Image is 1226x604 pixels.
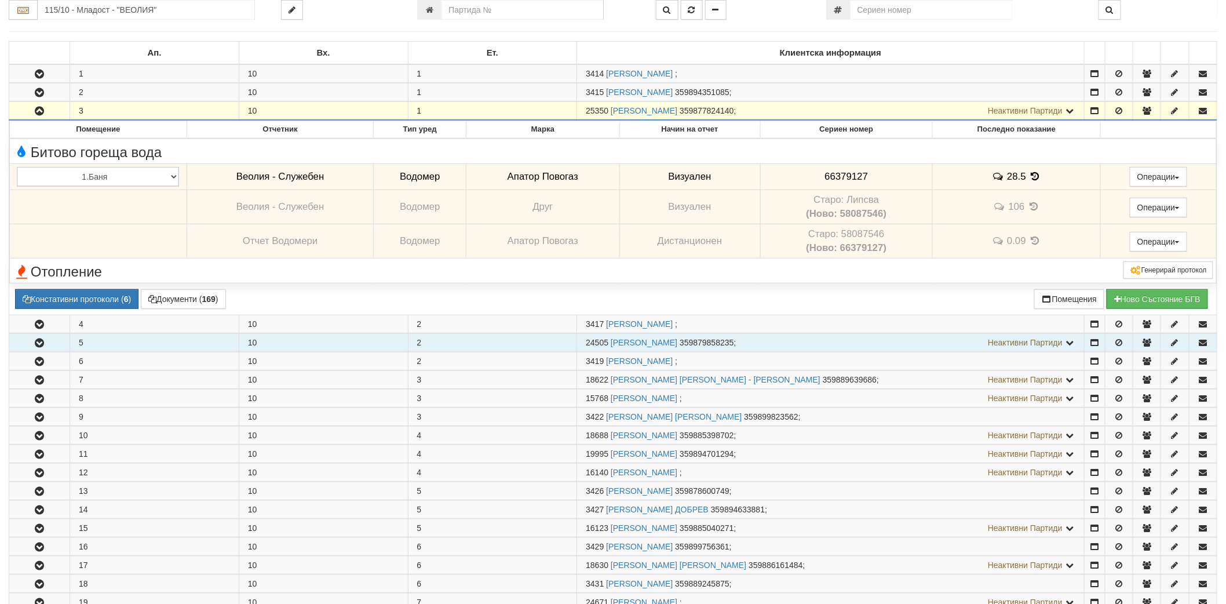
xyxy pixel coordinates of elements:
[619,190,760,224] td: Визуален
[1029,171,1042,182] span: История на показанията
[1130,198,1188,217] button: Операции
[239,500,408,518] td: 10
[1107,289,1208,309] button: Новo Състояние БГВ
[586,431,608,440] span: Партида №
[988,449,1063,459] span: Неактивни Партиди
[317,48,330,57] b: Вх.
[1130,232,1188,252] button: Операции
[611,338,677,347] a: [PERSON_NAME]
[466,224,619,259] td: Апатор Повогаз
[749,561,802,570] span: 359886161484
[577,352,1084,370] td: ;
[606,486,673,496] a: [PERSON_NAME]
[408,42,577,65] td: Ет.: No sort applied, sorting is disabled
[586,412,604,421] span: Партида №
[577,445,1084,463] td: ;
[239,482,408,500] td: 10
[239,315,408,333] td: 10
[611,106,677,115] a: [PERSON_NAME]
[13,264,102,279] span: Отопление
[619,163,760,190] td: Визуален
[586,356,604,366] span: Партида №
[70,482,239,500] td: 13
[680,106,734,115] span: 359877824140
[577,64,1084,83] td: ;
[374,190,466,224] td: Водомер
[586,505,604,514] span: Партида №
[70,370,239,388] td: 7
[586,106,608,115] span: Партида №
[70,64,239,83] td: 1
[70,333,239,351] td: 5
[239,64,408,83] td: 10
[124,294,129,304] b: 6
[70,83,239,101] td: 2
[417,486,422,496] span: 5
[417,394,422,403] span: 3
[141,289,226,309] button: Документи (169)
[577,574,1084,592] td: ;
[577,482,1084,500] td: ;
[577,500,1084,518] td: ;
[239,389,408,407] td: 10
[239,463,408,481] td: 10
[466,121,619,139] th: Марка
[239,574,408,592] td: 10
[417,523,422,533] span: 5
[577,463,1084,481] td: ;
[239,83,408,101] td: 10
[466,163,619,190] td: Апатор Повогаз
[606,319,673,329] a: [PERSON_NAME]
[1130,167,1188,187] button: Операции
[239,370,408,388] td: 10
[70,519,239,537] td: 15
[70,556,239,574] td: 17
[1034,289,1105,309] button: Помещения
[675,542,729,551] span: 359899756361
[239,537,408,555] td: 10
[606,579,673,588] a: [PERSON_NAME]
[586,468,608,477] span: Партида №
[417,561,422,570] span: 6
[236,201,324,212] span: Веолия - Служебен
[577,556,1084,574] td: ;
[70,463,239,481] td: 12
[606,88,673,97] a: [PERSON_NAME]
[577,407,1084,425] td: ;
[417,412,422,421] span: 3
[70,352,239,370] td: 6
[577,389,1084,407] td: ;
[586,486,604,496] span: Партида №
[1007,236,1026,247] span: 0.09
[611,449,677,459] a: [PERSON_NAME]
[760,190,932,224] td: Устройство със сериен номер Липсва беше подменено от устройство със сериен номер 58087546
[577,426,1084,444] td: ;
[577,370,1084,388] td: ;
[611,523,677,533] a: [PERSON_NAME]
[239,519,408,537] td: 10
[417,431,422,440] span: 4
[417,356,422,366] span: 2
[988,431,1063,440] span: Неактивни Партиди
[586,319,604,329] span: Партида №
[577,42,1084,65] td: Клиентска информация: No sort applied, sorting is disabled
[992,235,1007,246] span: История на забележките
[586,375,608,384] span: Партида №
[417,449,422,459] span: 4
[417,69,422,78] span: 1
[611,375,820,384] a: [PERSON_NAME] [PERSON_NAME] - [PERSON_NAME]
[147,48,161,57] b: Ап.
[15,289,138,309] button: Констативни протоколи (6)
[466,190,619,224] td: Друг
[988,561,1063,570] span: Неактивни Партиди
[70,315,239,333] td: 4
[1029,235,1042,246] span: История на показанията
[417,468,422,477] span: 4
[9,42,70,65] td: : No sort applied, sorting is disabled
[988,375,1063,384] span: Неактивни Партиди
[417,338,422,347] span: 2
[606,412,742,421] a: [PERSON_NAME] [PERSON_NAME]
[1084,42,1105,65] td: : No sort applied, sorting is disabled
[586,449,608,459] span: Партида №
[239,407,408,425] td: 10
